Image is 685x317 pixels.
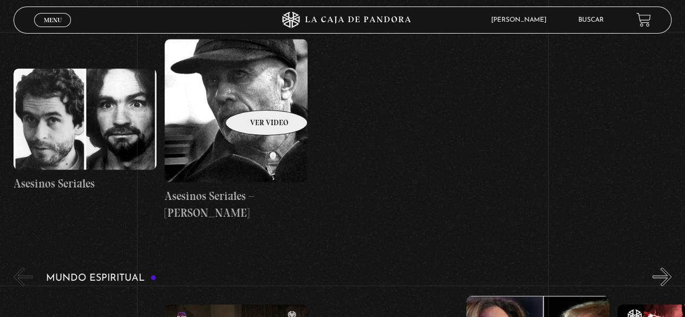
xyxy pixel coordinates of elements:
[653,267,671,286] button: Next
[165,187,308,222] h4: Asesinos Seriales – [PERSON_NAME]
[46,273,156,283] h3: Mundo Espiritual
[44,17,62,23] span: Menu
[40,25,66,33] span: Cerrar
[14,175,156,192] h4: Asesinos Seriales
[636,12,651,27] a: View your shopping cart
[486,17,557,23] span: [PERSON_NAME]
[14,39,156,222] a: Asesinos Seriales
[165,39,308,222] a: Asesinos Seriales – [PERSON_NAME]
[578,17,604,23] a: Buscar
[14,267,32,286] button: Previous
[14,12,32,31] button: Previous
